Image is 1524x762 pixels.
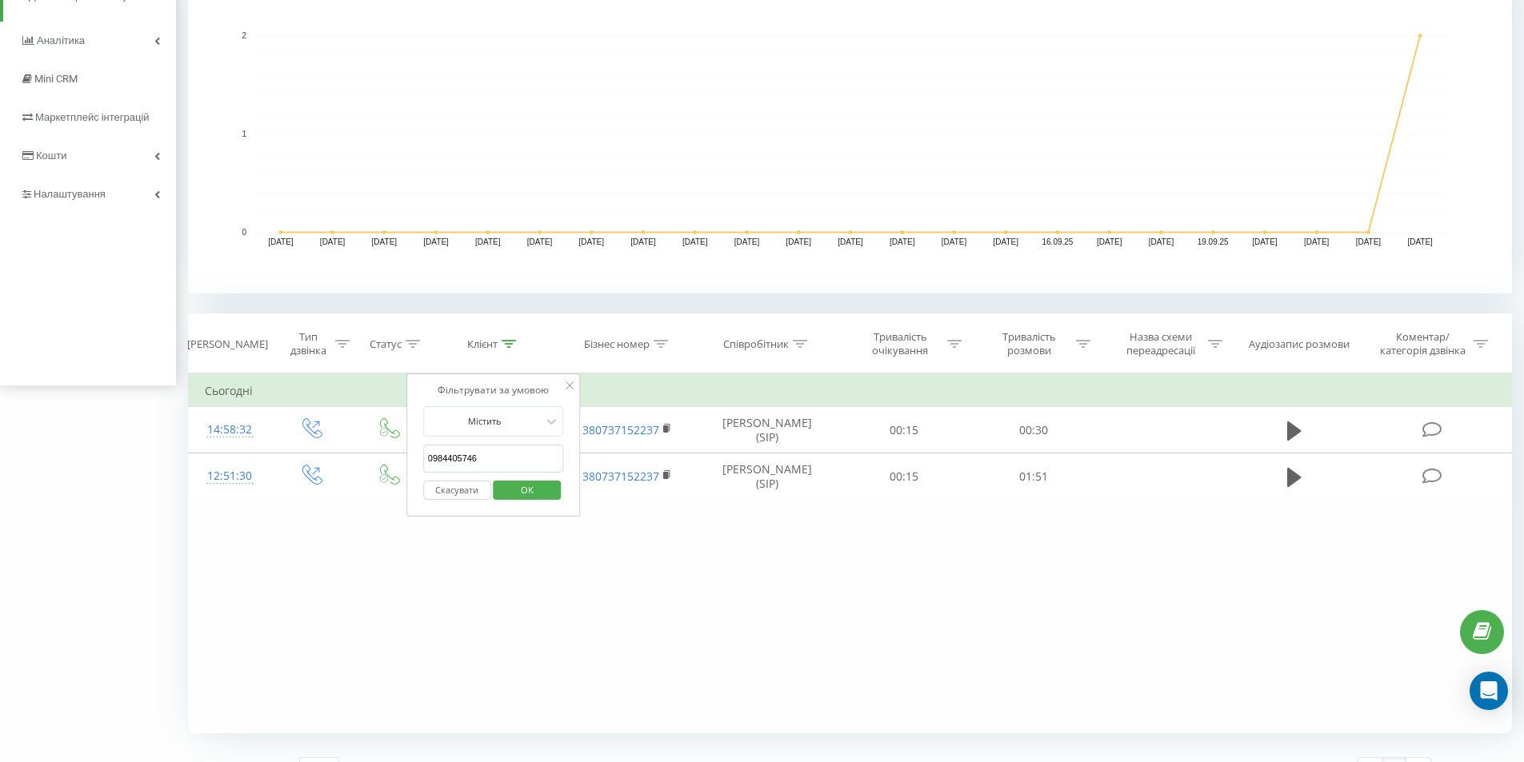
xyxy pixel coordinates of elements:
[1097,237,1122,246] text: [DATE]
[1304,237,1330,246] text: [DATE]
[1407,237,1433,246] text: [DATE]
[969,407,1098,453] td: 00:30
[189,375,1512,407] td: Сьогодні
[242,31,246,40] text: 2
[969,453,1098,500] td: 01:51
[942,237,967,246] text: [DATE]
[786,237,812,246] text: [DATE]
[187,337,268,351] div: [PERSON_NAME]
[1376,330,1470,357] div: Коментар/категорія дзвінка
[1356,237,1382,246] text: [DATE]
[1042,237,1073,246] text: 16.09.25
[370,337,402,351] div: Статус
[584,337,650,351] div: Бізнес номер
[582,422,659,437] a: 380737152237
[1252,237,1278,246] text: [DATE]
[286,330,331,357] div: Тип дзвінка
[494,481,562,501] button: OK
[34,188,106,200] span: Налаштування
[242,228,246,237] text: 0
[1249,337,1350,351] div: Аудіозапис розмови
[423,481,491,501] button: Скасувати
[372,237,398,246] text: [DATE]
[694,453,839,500] td: [PERSON_NAME] (SIP)
[682,237,708,246] text: [DATE]
[320,237,346,246] text: [DATE]
[579,237,605,246] text: [DATE]
[694,407,839,453] td: [PERSON_NAME] (SIP)
[890,237,915,246] text: [DATE]
[723,337,789,351] div: Співробітник
[582,469,659,484] a: 380737152237
[242,130,246,138] text: 1
[467,337,498,351] div: Клієнт
[205,461,255,492] div: 12:51:30
[986,330,1072,357] div: Тривалість розмови
[858,330,943,357] div: Тривалість очікування
[35,111,150,123] span: Маркетплейс інтеграцій
[34,73,78,85] span: Mini CRM
[423,445,564,473] input: Введіть значення
[423,237,449,246] text: [DATE]
[838,237,863,246] text: [DATE]
[1149,237,1174,246] text: [DATE]
[839,407,968,453] td: 00:15
[37,34,85,46] span: Аналiтика
[734,237,760,246] text: [DATE]
[839,453,968,500] td: 00:15
[475,237,501,246] text: [DATE]
[630,237,656,246] text: [DATE]
[423,382,564,398] div: Фільтрувати за умовою
[505,477,550,502] span: OK
[1118,330,1204,357] div: Назва схеми переадресації
[205,414,255,445] div: 14:58:32
[36,150,66,162] span: Кошти
[1470,672,1508,710] div: Open Intercom Messenger
[1198,237,1229,246] text: 19.09.25
[268,237,294,246] text: [DATE]
[993,237,1018,246] text: [DATE]
[527,237,553,246] text: [DATE]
